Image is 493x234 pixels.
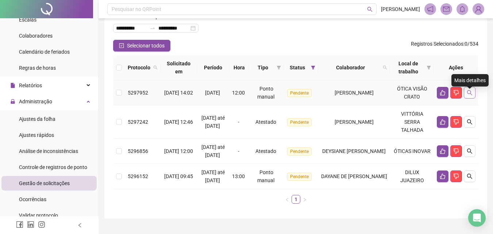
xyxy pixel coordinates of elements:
th: Período [197,55,230,80]
span: Ajustes da folha [19,116,55,122]
span: Local de trabalho [393,60,424,76]
span: filter [277,65,281,70]
span: [PERSON_NAME] [381,5,420,13]
span: dislike [453,119,459,125]
span: Tipo [252,64,274,72]
span: : 0 / 534 [411,40,478,51]
span: search [467,90,473,96]
span: 5297952 [128,90,148,96]
div: Mais detalhes [451,74,489,87]
span: [DATE] [205,90,220,96]
span: search [383,65,387,70]
span: like [440,148,446,154]
span: to [150,25,155,31]
span: Selecionar todos [127,42,165,50]
span: Gestão de solicitações [19,180,70,186]
span: instagram [38,221,45,228]
span: mail [443,6,450,12]
span: [PERSON_NAME] [335,90,374,96]
span: Atestado [255,119,276,125]
th: Solicitado em [161,55,197,80]
span: bell [459,6,466,12]
span: lock [10,99,15,104]
span: dislike [453,148,459,154]
span: DAYANE DE [PERSON_NAME] [321,173,387,179]
span: Controle de registros de ponto [19,164,87,170]
span: Pendente [287,89,312,97]
span: search [153,65,158,70]
span: Colaborador [321,64,380,72]
span: 12:00 [232,90,245,96]
span: 5297242 [128,119,148,125]
span: [DATE] 12:00 [164,148,193,154]
span: dislike [453,90,459,96]
span: search [467,119,473,125]
a: 1 [292,195,300,203]
span: right [303,197,307,202]
span: [DATE] 12:46 [164,119,193,125]
span: search [152,62,159,73]
img: 75405 [473,4,484,15]
span: - [238,148,239,154]
span: filter [311,65,315,70]
span: like [440,90,446,96]
span: search [467,148,473,154]
span: like [440,119,446,125]
span: DEYSIANE [PERSON_NAME] [322,148,386,154]
span: Ajustes rápidos [19,132,54,138]
span: Status [287,64,308,72]
span: filter [275,62,282,73]
span: Registros Selecionados [411,41,463,47]
span: Atestado [255,148,276,154]
span: filter [425,58,432,77]
span: facebook [16,221,23,228]
span: Colaboradores [19,33,53,39]
span: left [77,223,82,228]
span: Escalas [19,17,36,23]
span: Regras de horas [19,65,56,71]
span: - [238,119,239,125]
span: left [285,197,289,202]
span: Pendente [287,118,312,126]
li: Próxima página [300,195,309,204]
span: 5296856 [128,148,148,154]
span: 13:00 [232,173,245,179]
th: Hora [229,55,249,80]
li: 1 [292,195,300,204]
span: Ponto manual [257,86,274,100]
span: [DATE] 14:02 [164,90,193,96]
span: Relatórios [19,83,42,88]
span: [DATE] até [DATE] [201,115,225,129]
button: left [283,195,292,204]
span: [DATE] até [DATE] [201,169,225,183]
span: Pendente [287,173,312,181]
span: like [440,173,446,179]
td: ÓTICA VISÃO CRATO [390,80,434,106]
span: linkedin [27,221,34,228]
span: Protocolo [128,64,150,72]
span: Ocorrências [19,196,46,202]
span: filter [427,65,431,70]
button: Selecionar todos [113,40,170,51]
span: [PERSON_NAME] [335,119,374,125]
div: Ações [437,64,475,72]
span: Ponto manual [257,169,274,183]
span: Validar protocolo [19,212,58,218]
span: filter [309,62,317,73]
span: [DATE] 09:45 [164,173,193,179]
span: Pendente [287,147,312,156]
span: notification [427,6,434,12]
span: search [381,62,389,73]
span: Administração [19,99,52,104]
span: dislike [453,173,459,179]
td: DILUX JUAZEIRO [390,164,434,189]
span: search [367,7,373,12]
button: right [300,195,309,204]
span: Análise de inconsistências [19,148,78,154]
li: Página anterior [283,195,292,204]
span: Calendário de feriados [19,49,70,55]
span: [DATE] até [DATE] [201,144,225,158]
span: search [467,173,473,179]
span: swap-right [150,25,155,31]
span: file [10,83,15,88]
